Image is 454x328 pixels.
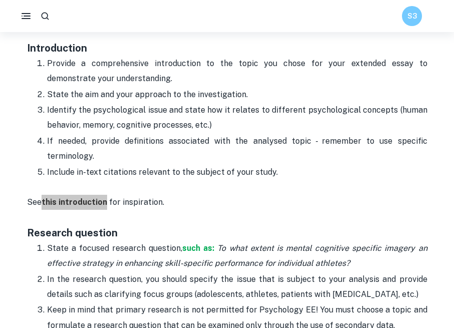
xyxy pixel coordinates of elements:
[182,243,214,253] a: such as:
[402,6,422,26] button: S3
[47,241,427,271] p: State a focused research question,
[406,11,418,22] h6: S3
[42,197,107,207] a: this introduction
[47,103,427,133] p: Identify the psychological issue and state how it relates to different psychological concepts (hu...
[47,56,427,87] p: Provide a comprehensive introduction to the topic you chose for your extended essay to demonstrat...
[47,272,427,302] p: In the research question, you should specify the issue that is subject to your analysis and provi...
[27,195,427,210] p: See for inspiration.
[47,243,427,268] i: To what extent is mental cognitive specific imagery an effective strategy in enhancing skill-spec...
[47,165,427,180] p: Include in-text citations relevant to the subject of your study.
[27,42,87,54] strong: Introduction
[47,134,427,164] p: If needed, provide definitions associated with the analysed topic - remember to use specific term...
[27,210,427,240] h3: Research question
[47,87,427,102] p: State the aim and your approach to the investigation.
